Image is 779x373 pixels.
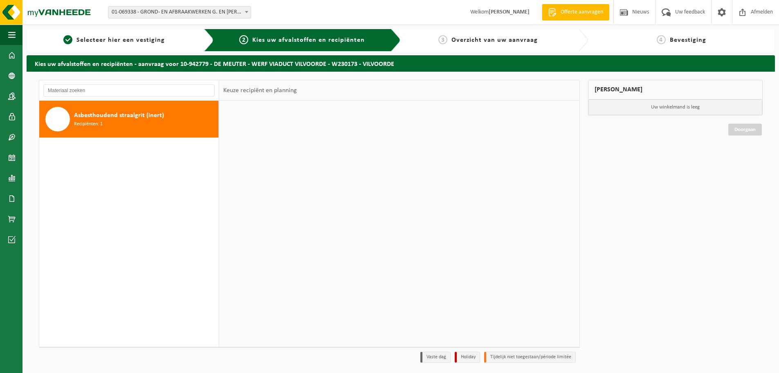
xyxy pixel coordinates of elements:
[74,111,164,120] span: Asbesthoudend straalgrit (inert)
[43,84,215,97] input: Materiaal zoeken
[484,352,576,363] li: Tijdelijk niet toegestaan/période limitée
[252,37,365,43] span: Kies uw afvalstoffen en recipiënten
[219,80,301,101] div: Keuze recipiënt en planning
[239,35,248,44] span: 2
[489,9,530,15] strong: [PERSON_NAME]
[455,352,480,363] li: Holiday
[108,6,251,18] span: 01-069338 - GROND- EN AFBRAAKWERKEN G. EN A. DE MEUTER - TERNAT
[438,35,447,44] span: 3
[108,7,251,18] span: 01-069338 - GROND- EN AFBRAAKWERKEN G. EN A. DE MEUTER - TERNAT
[76,37,165,43] span: Selecteer hier een vestiging
[728,124,762,136] a: Doorgaan
[588,99,763,115] p: Uw winkelmand is leeg
[657,35,666,44] span: 4
[670,37,706,43] span: Bevestiging
[31,35,198,45] a: 1Selecteer hier een vestiging
[63,35,72,44] span: 1
[74,120,103,128] span: Recipiënten: 1
[39,101,219,138] button: Asbesthoudend straalgrit (inert) Recipiënten: 1
[420,352,451,363] li: Vaste dag
[27,55,775,71] h2: Kies uw afvalstoffen en recipiënten - aanvraag voor 10-942779 - DE MEUTER - WERF VIADUCT VILVOORD...
[559,8,605,16] span: Offerte aanvragen
[4,355,137,373] iframe: chat widget
[542,4,609,20] a: Offerte aanvragen
[451,37,538,43] span: Overzicht van uw aanvraag
[588,80,763,99] div: [PERSON_NAME]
